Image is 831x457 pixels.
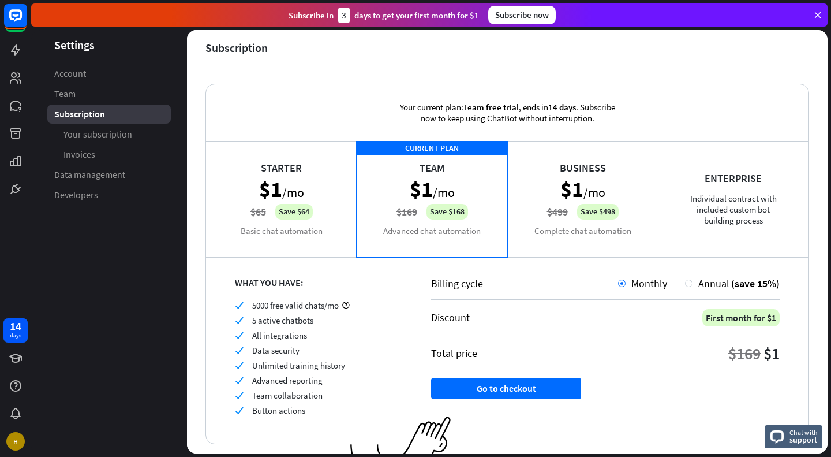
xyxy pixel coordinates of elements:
[235,301,244,310] i: check
[47,185,171,205] a: Developers
[47,145,171,164] a: Invoices
[252,300,339,311] span: 5000 free valid chats/mo
[789,434,818,445] span: support
[235,316,244,325] i: check
[31,37,187,53] header: Settings
[252,405,305,416] span: Button actions
[54,169,125,181] span: Data management
[488,6,556,24] div: Subscribe now
[9,5,44,39] button: Open LiveChat chat widget
[631,277,667,290] span: Monthly
[252,345,300,356] span: Data security
[235,277,402,288] div: WHAT YOU HAVE:
[10,321,21,332] div: 14
[54,189,98,201] span: Developers
[54,108,105,120] span: Subscription
[235,376,244,385] i: check
[205,41,268,54] div: Subscription
[252,360,345,371] span: Unlimited training history
[431,277,618,290] div: Billing cycle
[235,331,244,340] i: check
[10,332,21,340] div: days
[789,427,818,438] span: Chat with
[6,432,25,451] div: H
[235,391,244,400] i: check
[235,406,244,415] i: check
[252,390,323,401] span: Team collaboration
[47,64,171,83] a: Account
[54,68,86,80] span: Account
[383,84,631,141] div: Your current plan: , ends in . Subscribe now to keep using ChatBot without interruption.
[63,148,95,161] span: Invoices
[431,378,581,399] button: Go to checkout
[698,277,729,290] span: Annual
[252,375,323,386] span: Advanced reporting
[47,165,171,184] a: Data management
[235,346,244,355] i: check
[3,318,28,343] a: 14 days
[338,8,350,23] div: 3
[47,125,171,144] a: Your subscription
[47,84,171,103] a: Team
[431,347,477,360] div: Total price
[63,128,132,140] span: Your subscription
[431,311,470,324] div: Discount
[463,102,519,113] span: Team free trial
[763,343,780,364] div: $1
[548,102,576,113] span: 14 days
[252,330,307,341] span: All integrations
[54,88,76,100] span: Team
[252,315,313,326] span: 5 active chatbots
[702,309,780,326] div: First month for $1
[731,277,780,290] span: (save 15%)
[289,8,479,23] div: Subscribe in days to get your first month for $1
[728,343,761,364] div: $169
[235,361,244,370] i: check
